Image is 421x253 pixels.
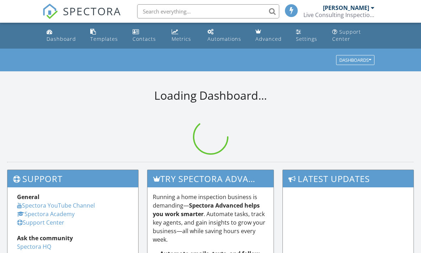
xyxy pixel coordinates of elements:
[255,35,282,42] div: Advanced
[63,4,121,18] span: SPECTORA
[323,4,369,11] div: [PERSON_NAME]
[17,243,51,251] a: Spectora HQ
[90,35,118,42] div: Templates
[44,26,82,46] a: Dashboard
[296,35,317,42] div: Settings
[130,26,163,46] a: Contacts
[283,170,414,187] h3: Latest Updates
[147,170,274,187] h3: Try spectora advanced [DATE]
[17,193,39,201] strong: General
[153,202,260,218] strong: Spectora Advanced helps you work smarter
[339,58,371,63] div: Dashboards
[172,35,191,42] div: Metrics
[42,4,58,19] img: The Best Home Inspection Software - Spectora
[42,10,121,24] a: SPECTORA
[7,170,138,187] h3: Support
[17,202,95,209] a: Spectora YouTube Channel
[17,234,129,242] div: Ask the community
[17,219,64,226] a: Support Center
[336,55,374,65] button: Dashboards
[293,26,323,46] a: Settings
[329,26,378,46] a: Support Center
[303,11,374,18] div: Live Consulting Inspections
[87,26,124,46] a: Templates
[253,26,288,46] a: Advanced
[47,35,76,42] div: Dashboard
[205,26,247,46] a: Automations (Basic)
[332,28,361,42] div: Support Center
[17,210,75,218] a: Spectora Academy
[207,35,241,42] div: Automations
[153,193,269,244] p: Running a home inspection business is demanding— . Automate tasks, track key agents, and gain ins...
[133,35,156,42] div: Contacts
[169,26,199,46] a: Metrics
[137,4,279,18] input: Search everything...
